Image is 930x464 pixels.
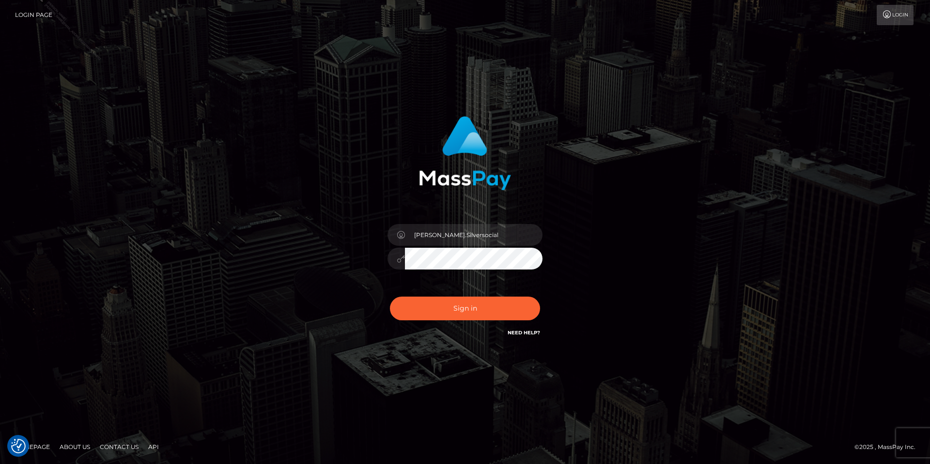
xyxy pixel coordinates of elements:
[11,439,26,453] button: Consent Preferences
[11,439,26,453] img: Revisit consent button
[854,442,923,452] div: © 2025 , MassPay Inc.
[15,5,52,25] a: Login Page
[877,5,914,25] a: Login
[96,439,142,454] a: Contact Us
[419,116,511,190] img: MassPay Login
[508,329,540,336] a: Need Help?
[144,439,163,454] a: API
[405,224,542,246] input: Username...
[56,439,94,454] a: About Us
[11,439,54,454] a: Homepage
[390,297,540,320] button: Sign in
